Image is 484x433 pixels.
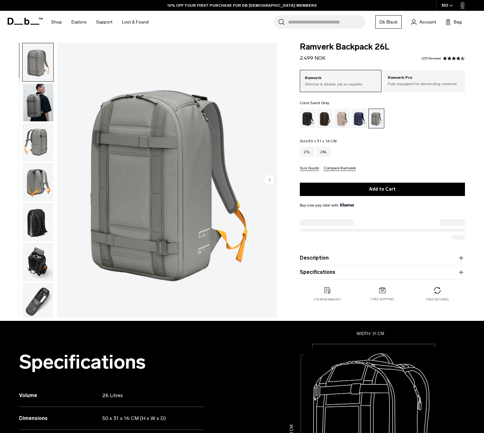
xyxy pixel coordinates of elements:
[22,123,54,162] button: Ramverk Backpack 26L Sand Grey
[19,392,102,399] h3: Volume
[316,147,331,157] a: 26L
[446,18,462,26] button: Bag
[22,283,54,321] button: Ramverk Backpack 26L Sand Grey
[426,297,449,302] p: Free returns
[71,11,87,33] a: Explore
[300,139,337,143] legend: Size:
[23,123,53,161] img: Ramverk Backpack 26L Sand Grey
[317,109,333,128] a: Espresso
[310,101,329,105] span: Sand Grey
[22,43,54,82] button: Ramverk Backpack 26L Sand Grey
[371,297,394,301] p: Free shipping
[368,109,384,128] a: Sand Grey
[340,203,354,206] img: {"height" => 20, "alt" => "Klarna"}
[51,11,62,33] a: Shop
[22,163,54,201] button: Ramverk Backpack 26L Sand Grey
[96,11,112,33] a: Support
[334,109,350,128] a: Fogbow Beige
[19,351,204,373] h2: Specifications
[420,19,436,25] span: Account
[411,18,436,26] a: Account
[300,202,354,208] span: Buy now pay later with
[57,43,277,318] img: Ramverk Backpack 26L Sand Grey
[300,254,465,262] button: Description
[265,175,274,186] button: Next slide
[19,415,102,422] h3: Dimensions
[300,101,330,105] legend: Color:
[421,57,441,60] a: 235 reviews
[300,147,314,157] a: 21L
[122,11,149,33] a: Lost & Found
[305,81,377,87] p: Slimmer & sleaker, yet as capable.
[383,70,465,91] a: Ramverk Pro Fully equipped for demanding creatives.
[388,81,460,87] p: Fully equipped for demanding creatives.
[57,43,277,318] li: 1 / 8
[300,268,465,276] button: Specifications
[351,109,367,128] a: Blue Hour
[300,43,465,51] span: Ramverk Backpack 26L
[300,166,319,171] button: Size Guide
[308,139,337,143] span: 50 x 31 x 16 CM
[324,166,356,171] button: Compare Ramverk
[102,392,195,399] p: 26 Litres
[102,415,195,422] p: 50 x 31 x 16 CM (H x W x D)
[388,75,460,81] p: Ramverk Pro
[454,19,462,25] span: Bag
[23,83,53,121] img: Ramverk Backpack 26L Sand Grey
[23,283,53,321] img: Ramverk Backpack 26L Sand Grey
[300,55,326,61] span: 2.499 NOK
[22,83,54,122] button: Ramverk Backpack 26L Sand Grey
[23,43,53,81] img: Ramverk Backpack 26L Sand Grey
[23,203,53,241] img: Ramverk Backpack 26L Sand Grey
[46,11,153,33] nav: Main Navigation
[22,243,54,281] button: Ramverk Backpack 26L Sand Grey
[22,203,54,241] button: Ramverk Backpack 26L Sand Grey
[314,297,341,302] p: 2 year warranty
[167,3,317,8] a: 10% OFF YOUR FIRST PURCHASE FOR DB [DEMOGRAPHIC_DATA] MEMBERS
[300,183,465,196] button: Add to Cart
[300,109,316,128] a: Black Out
[305,75,377,81] p: Ramverk
[375,15,402,29] a: Db Black
[23,163,53,201] img: Ramverk Backpack 26L Sand Grey
[23,243,53,281] img: Ramverk Backpack 26L Sand Grey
